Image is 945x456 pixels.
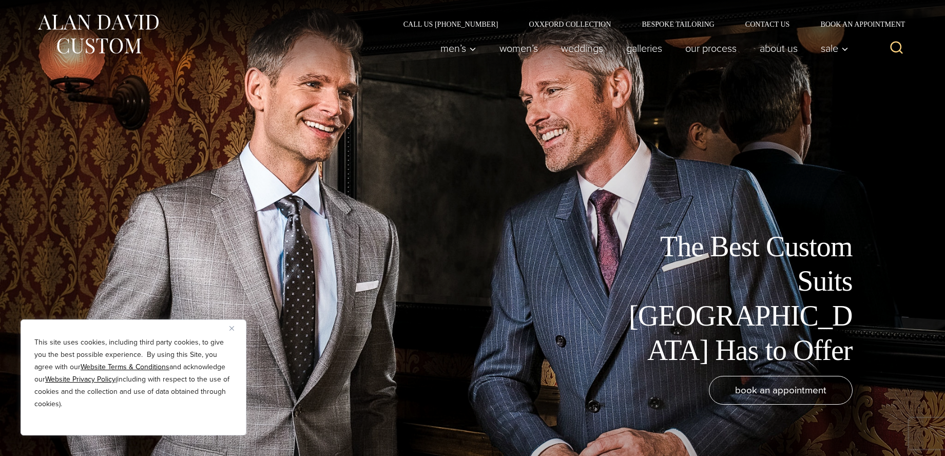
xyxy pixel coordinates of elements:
span: Sale [821,43,848,53]
p: This site uses cookies, including third party cookies, to give you the best possible experience. ... [34,336,233,410]
nav: Primary Navigation [429,38,854,59]
img: Close [229,326,234,331]
a: weddings [549,38,614,59]
a: Website Terms & Conditions [81,362,169,372]
button: View Search Form [884,36,909,61]
nav: Secondary Navigation [388,21,909,28]
span: Men’s [440,43,476,53]
a: Our Process [673,38,748,59]
span: book an appointment [735,383,826,397]
a: book an appointment [709,376,853,405]
h1: The Best Custom Suits [GEOGRAPHIC_DATA] Has to Offer [622,230,853,368]
a: Women’s [488,38,549,59]
button: Close [229,322,242,334]
a: Galleries [614,38,673,59]
a: Contact Us [730,21,805,28]
a: About Us [748,38,809,59]
img: Alan David Custom [36,11,160,57]
a: Book an Appointment [805,21,909,28]
a: Oxxford Collection [513,21,626,28]
a: Call Us [PHONE_NUMBER] [388,21,514,28]
a: Website Privacy Policy [45,374,115,385]
a: Bespoke Tailoring [626,21,729,28]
